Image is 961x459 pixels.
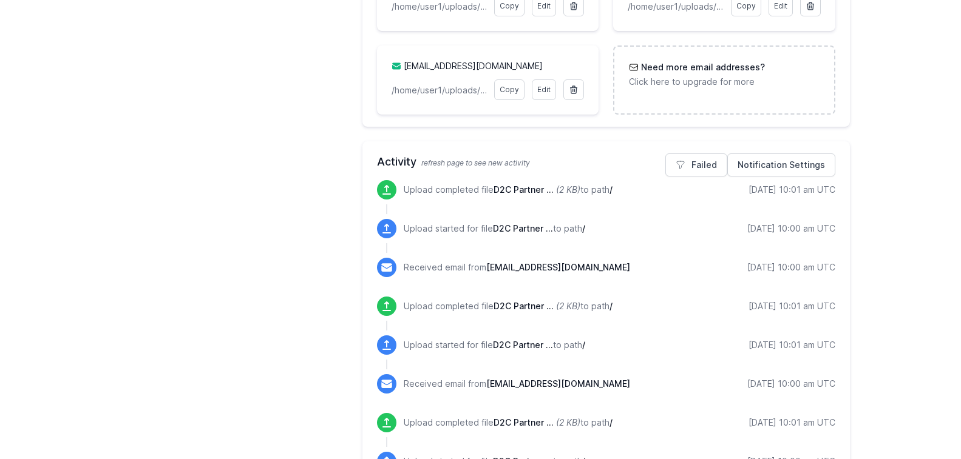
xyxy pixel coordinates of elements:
[404,417,613,429] p: Upload completed file to path
[493,340,553,350] span: D2C Partner Dispo: Chartwell Media.csv
[614,47,834,102] a: Need more email addresses? Click here to upgrade for more
[747,378,835,390] div: [DATE] 10:00 am UTC
[556,301,580,311] i: (2 KB)
[628,1,723,13] p: /home/user1/uploads/boldpenguin/
[639,61,765,73] h3: Need more email addresses?
[377,153,835,170] h2: Activity
[404,61,543,71] a: [EMAIL_ADDRESS][DOMAIN_NAME]
[404,261,630,273] p: Received email from
[404,184,613,196] p: Upload completed file to path
[727,153,835,176] a: Notification Settings
[747,223,835,235] div: [DATE] 10:00 am UTC
[494,417,554,427] span: D2C Partner Dispo: Chartwell Media.csv
[392,1,487,13] p: /home/user1/uploads/landg/
[582,223,585,233] span: /
[404,378,630,390] p: Received email from
[404,223,585,235] p: Upload started for file to path
[610,301,613,311] span: /
[494,79,525,100] a: Copy
[610,184,613,195] span: /
[404,300,613,312] p: Upload completed file to path
[749,339,835,351] div: [DATE] 10:01 am UTC
[392,84,487,96] p: /home/user1/uploads/ais/
[556,184,580,195] i: (2 KB)
[556,417,580,427] i: (2 KB)
[665,153,727,176] a: Failed
[749,184,835,196] div: [DATE] 10:01 am UTC
[629,76,819,88] p: Click here to upgrade for more
[421,158,530,167] span: refresh page to see new activity
[747,261,835,273] div: [DATE] 10:00 am UTC
[749,300,835,312] div: [DATE] 10:01 am UTC
[486,378,630,389] span: [EMAIL_ADDRESS][DOMAIN_NAME]
[532,79,556,100] a: Edit
[493,223,553,233] span: D2C Partner Dispo: Chartwell Media.csv
[404,339,585,351] p: Upload started for file to path
[610,417,613,427] span: /
[494,301,554,311] span: D2C Partner Dispo: Chartwell Media.csv
[749,417,835,429] div: [DATE] 10:01 am UTC
[494,184,554,195] span: D2C Partner Dispo: Chartwell Media.csv
[486,262,630,272] span: [EMAIL_ADDRESS][DOMAIN_NAME]
[582,340,585,350] span: /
